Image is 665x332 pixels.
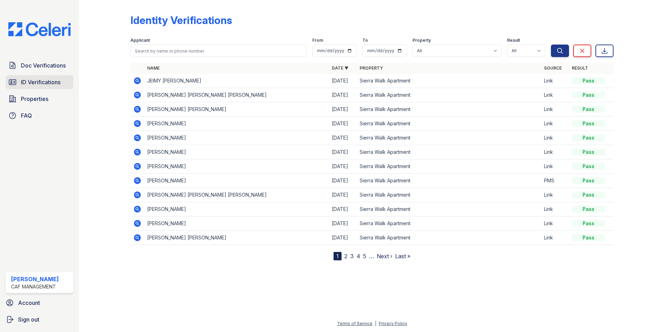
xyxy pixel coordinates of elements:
[144,216,329,231] td: [PERSON_NAME]
[572,206,605,213] div: Pass
[375,321,376,326] div: |
[350,253,354,260] a: 3
[572,149,605,156] div: Pass
[144,174,329,188] td: [PERSON_NAME]
[21,61,66,70] span: Doc Verifications
[6,109,73,122] a: FAQ
[144,131,329,145] td: [PERSON_NAME]
[144,159,329,174] td: [PERSON_NAME]
[572,106,605,113] div: Pass
[357,102,542,117] td: Sierra Walk Apartment
[572,220,605,227] div: Pass
[541,188,569,202] td: Link
[541,159,569,174] td: Link
[329,74,357,88] td: [DATE]
[541,202,569,216] td: Link
[21,95,48,103] span: Properties
[11,275,59,283] div: [PERSON_NAME]
[3,313,76,326] a: Sign out
[329,159,357,174] td: [DATE]
[357,216,542,231] td: Sierra Walk Apartment
[572,92,605,98] div: Pass
[572,177,605,184] div: Pass
[329,188,357,202] td: [DATE]
[357,231,542,245] td: Sierra Walk Apartment
[144,102,329,117] td: [PERSON_NAME] [PERSON_NAME]
[334,252,342,260] div: 1
[541,216,569,231] td: Link
[363,253,366,260] a: 5
[541,231,569,245] td: Link
[395,253,410,260] a: Last »
[541,74,569,88] td: Link
[130,14,232,26] div: Identity Verifications
[377,253,392,260] a: Next ›
[572,65,588,71] a: Result
[541,102,569,117] td: Link
[541,117,569,131] td: Link
[329,202,357,216] td: [DATE]
[130,45,307,57] input: Search by name or phone number
[144,88,329,102] td: [PERSON_NAME] [PERSON_NAME] [PERSON_NAME]
[329,145,357,159] td: [DATE]
[144,188,329,202] td: [PERSON_NAME] [PERSON_NAME] [PERSON_NAME]
[332,65,348,71] a: Date ▼
[329,102,357,117] td: [DATE]
[357,159,542,174] td: Sierra Walk Apartment
[6,92,73,106] a: Properties
[329,231,357,245] td: [DATE]
[18,299,40,307] span: Account
[6,75,73,89] a: ID Verifications
[507,38,520,43] label: Result
[344,253,347,260] a: 2
[147,65,160,71] a: Name
[369,252,374,260] span: …
[329,131,357,145] td: [DATE]
[329,88,357,102] td: [DATE]
[329,117,357,131] td: [DATE]
[544,65,562,71] a: Source
[572,77,605,84] div: Pass
[357,74,542,88] td: Sierra Walk Apartment
[572,163,605,170] div: Pass
[541,145,569,159] td: Link
[357,174,542,188] td: Sierra Walk Apartment
[144,231,329,245] td: [PERSON_NAME] [PERSON_NAME]
[130,38,150,43] label: Applicant
[572,234,605,241] div: Pass
[312,38,323,43] label: From
[541,88,569,102] td: Link
[329,174,357,188] td: [DATE]
[360,65,383,71] a: Property
[541,174,569,188] td: PMS
[357,188,542,202] td: Sierra Walk Apartment
[362,38,368,43] label: To
[11,283,59,290] div: CAF Management
[541,131,569,145] td: Link
[329,216,357,231] td: [DATE]
[21,78,61,86] span: ID Verifications
[357,145,542,159] td: Sierra Walk Apartment
[337,321,372,326] a: Terms of Service
[144,117,329,131] td: [PERSON_NAME]
[18,315,39,324] span: Sign out
[3,296,76,310] a: Account
[357,88,542,102] td: Sierra Walk Apartment
[379,321,407,326] a: Privacy Policy
[572,120,605,127] div: Pass
[144,145,329,159] td: [PERSON_NAME]
[357,117,542,131] td: Sierra Walk Apartment
[357,202,542,216] td: Sierra Walk Apartment
[3,22,76,36] img: CE_Logo_Blue-a8612792a0a2168367f1c8372b55b34899dd931a85d93a1a3d3e32e68fde9ad4.png
[6,58,73,72] a: Doc Verifications
[357,131,542,145] td: Sierra Walk Apartment
[572,134,605,141] div: Pass
[144,202,329,216] td: [PERSON_NAME]
[572,191,605,198] div: Pass
[21,111,32,120] span: FAQ
[412,38,431,43] label: Property
[356,253,360,260] a: 4
[144,74,329,88] td: JEIMY [PERSON_NAME]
